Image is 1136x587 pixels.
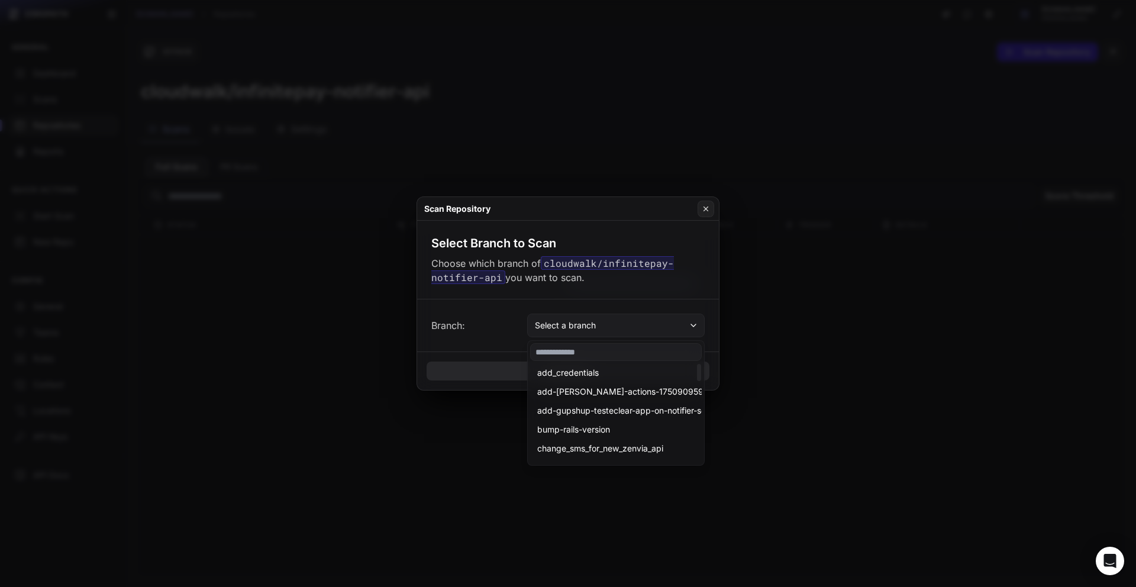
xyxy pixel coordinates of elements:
[537,367,599,379] span: add_credentials
[537,405,828,417] span: add-gupshup-testeclear-app-on-notifier-send-and-webhooks-comms-939
[431,256,674,284] code: cloudwalk/infinitepay-notifier-api
[431,256,705,285] p: Choose which branch of you want to scan.
[427,362,709,380] button: Start Scan
[424,203,490,215] h4: Scan Repository
[537,462,656,473] span: chore/add-api-key-for-iterable
[537,386,724,398] span: add-[PERSON_NAME]-actions-1750909594495
[527,314,705,337] button: Select a branch
[527,340,705,466] div: Select a branch
[530,420,835,439] button: bump-rails-version
[537,443,663,454] span: change_sms_for_new_zenvia_api
[537,424,610,436] span: bump-rails-version
[530,382,835,401] button: add-[PERSON_NAME]-actions-1750909594495
[530,401,835,420] button: add-gupshup-testeclear-app-on-notifier-send-and-webhooks-comms-939
[1096,547,1124,575] div: Open Intercom Messenger
[535,320,596,331] span: Select a branch
[431,318,465,333] span: Branch:
[530,458,835,477] button: chore/add-api-key-for-iterable
[431,235,556,251] h3: Select Branch to Scan
[530,363,835,382] button: add_credentials
[530,439,835,458] button: change_sms_for_new_zenvia_api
